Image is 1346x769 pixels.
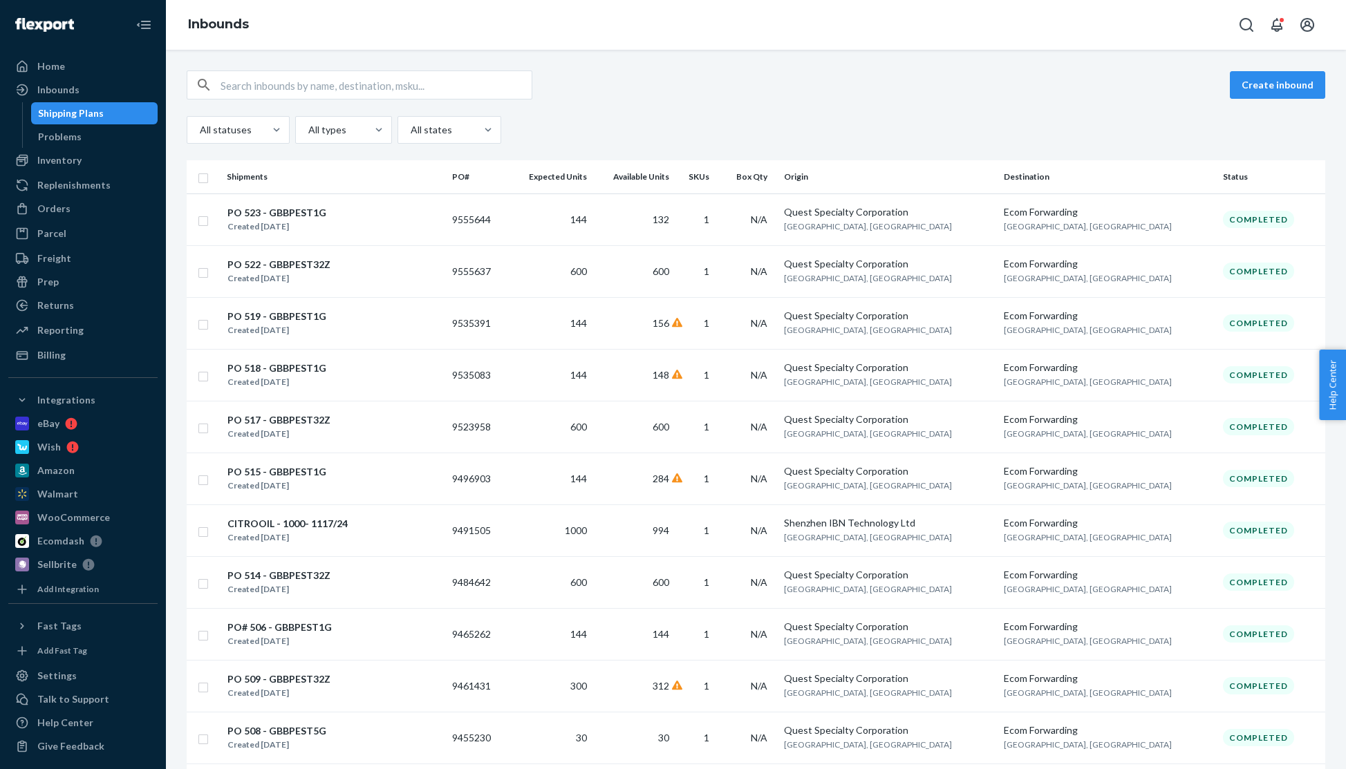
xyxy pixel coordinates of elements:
[8,665,158,687] a: Settings
[227,413,330,427] div: PO 517 - GBBPEST32Z
[37,59,65,73] div: Home
[37,583,99,595] div: Add Integration
[1004,428,1172,439] span: [GEOGRAPHIC_DATA], [GEOGRAPHIC_DATA]
[1233,11,1260,39] button: Open Search Box
[1004,377,1172,387] span: [GEOGRAPHIC_DATA], [GEOGRAPHIC_DATA]
[1004,584,1172,594] span: [GEOGRAPHIC_DATA], [GEOGRAPHIC_DATA]
[1223,470,1294,487] div: Completed
[38,106,104,120] div: Shipping Plans
[8,294,158,316] a: Returns
[8,79,158,101] a: Inbounds
[37,716,93,730] div: Help Center
[751,317,767,329] span: N/A
[37,178,111,192] div: Replenishments
[784,723,992,737] div: Quest Specialty Corporation
[1319,350,1346,420] button: Help Center
[1004,205,1212,219] div: Ecom Forwarding
[592,160,675,193] th: Available Units
[1263,11,1291,39] button: Open notifications
[8,198,158,220] a: Orders
[37,487,78,501] div: Walmart
[227,672,330,686] div: PO 509 - GBBPEST32Z
[1004,532,1172,542] span: [GEOGRAPHIC_DATA], [GEOGRAPHIC_DATA]
[447,401,507,453] td: 9523958
[227,465,326,479] div: PO 515 - GBBPEST1G
[8,615,158,637] button: Fast Tags
[227,724,326,738] div: PO 508 - GBBPEST5G
[784,739,952,750] span: [GEOGRAPHIC_DATA], [GEOGRAPHIC_DATA]
[37,153,82,167] div: Inventory
[1004,221,1172,231] span: [GEOGRAPHIC_DATA], [GEOGRAPHIC_DATA]
[447,245,507,297] td: 9555637
[8,643,158,659] a: Add Fast Tag
[37,83,80,97] div: Inbounds
[8,319,158,341] a: Reporting
[38,130,82,144] div: Problems
[1004,273,1172,283] span: [GEOGRAPHIC_DATA], [GEOGRAPHIC_DATA]
[1004,464,1212,478] div: Ecom Forwarding
[227,531,348,544] div: Created [DATE]
[227,620,332,634] div: PO# 506 - GBBPEST1G
[570,628,587,640] span: 144
[653,473,669,484] span: 284
[704,421,709,433] span: 1
[227,569,330,582] div: PO 514 - GBBPEST32Z
[565,524,587,536] span: 1000
[227,517,348,531] div: CITROOIL - 1000- 1117/24
[37,298,74,312] div: Returns
[8,506,158,529] a: WooCommerce
[447,453,507,504] td: 9496903
[1004,723,1212,737] div: Ecom Forwarding
[31,126,158,148] a: Problems
[751,576,767,588] span: N/A
[653,369,669,381] span: 148
[227,427,330,441] div: Created [DATE]
[784,257,992,271] div: Quest Specialty Corporation
[784,687,952,698] span: [GEOGRAPHIC_DATA], [GEOGRAPHIC_DATA]
[307,123,308,137] input: All types
[8,436,158,458] a: Wish
[784,221,952,231] span: [GEOGRAPHIC_DATA], [GEOGRAPHIC_DATA]
[37,464,75,477] div: Amazon
[37,417,59,430] div: eBay
[37,202,71,216] div: Orders
[15,18,74,32] img: Flexport logo
[784,620,992,634] div: Quest Specialty Corporation
[31,102,158,124] a: Shipping Plans
[653,421,669,433] span: 600
[704,524,709,536] span: 1
[188,17,249,32] a: Inbounds
[447,712,507,763] td: 9455230
[1004,672,1212,685] div: Ecom Forwarding
[1004,739,1172,750] span: [GEOGRAPHIC_DATA], [GEOGRAPHIC_DATA]
[576,732,587,743] span: 30
[784,377,952,387] span: [GEOGRAPHIC_DATA], [GEOGRAPHIC_DATA]
[1004,687,1172,698] span: [GEOGRAPHIC_DATA], [GEOGRAPHIC_DATA]
[653,628,669,640] span: 144
[1223,366,1294,383] div: Completed
[751,473,767,484] span: N/A
[227,375,326,389] div: Created [DATE]
[447,504,507,556] td: 9491505
[37,692,109,706] div: Talk to Support
[1293,11,1321,39] button: Open account menu
[409,123,411,137] input: All states
[198,123,200,137] input: All statuses
[784,325,952,335] span: [GEOGRAPHIC_DATA], [GEOGRAPHIC_DATA]
[227,738,326,752] div: Created [DATE]
[447,556,507,608] td: 9484642
[37,227,66,240] div: Parcel
[784,532,952,542] span: [GEOGRAPHIC_DATA], [GEOGRAPHIC_DATA]
[784,516,992,530] div: Shenzhen IBN Technology Ltd
[221,160,447,193] th: Shipments
[1223,573,1294,591] div: Completed
[37,275,59,289] div: Prep
[227,220,326,234] div: Created [DATE]
[37,619,82,633] div: Fast Tags
[8,55,158,77] a: Home
[507,160,592,193] th: Expected Units
[227,206,326,220] div: PO 523 - GBBPEST1G
[447,160,507,193] th: PO#
[751,369,767,381] span: N/A
[1004,361,1212,374] div: Ecom Forwarding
